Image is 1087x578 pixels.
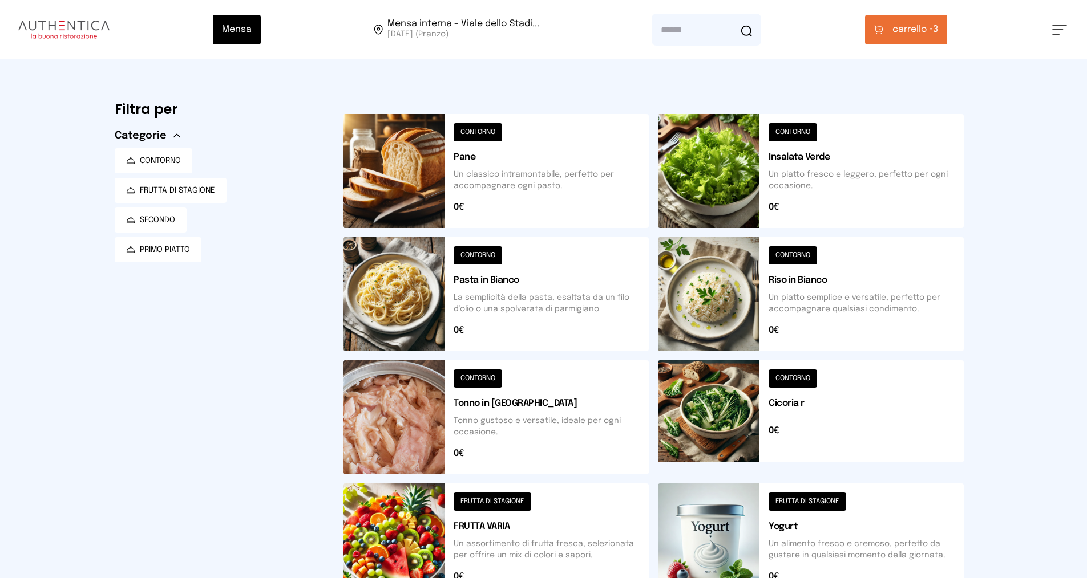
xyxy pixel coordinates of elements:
[213,15,261,44] button: Mensa
[115,207,187,233] button: SECONDO
[892,23,933,36] span: carrello •
[865,15,947,44] button: carrello •3
[140,155,181,166] span: CONTORNO
[115,178,227,203] button: FRUTTA DI STAGIONE
[387,29,539,40] span: [DATE] (Pranzo)
[892,23,938,36] span: 3
[115,148,192,173] button: CONTORNO
[18,21,110,39] img: logo.8f33a47.png
[387,19,539,40] span: Viale dello Stadio, 77, 05100 Terni TR, Italia
[140,244,190,255] span: PRIMO PIATTO
[115,128,180,144] button: Categorie
[140,214,175,226] span: SECONDO
[140,185,215,196] span: FRUTTA DI STAGIONE
[115,128,167,144] span: Categorie
[115,237,201,262] button: PRIMO PIATTO
[115,100,325,119] h6: Filtra per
